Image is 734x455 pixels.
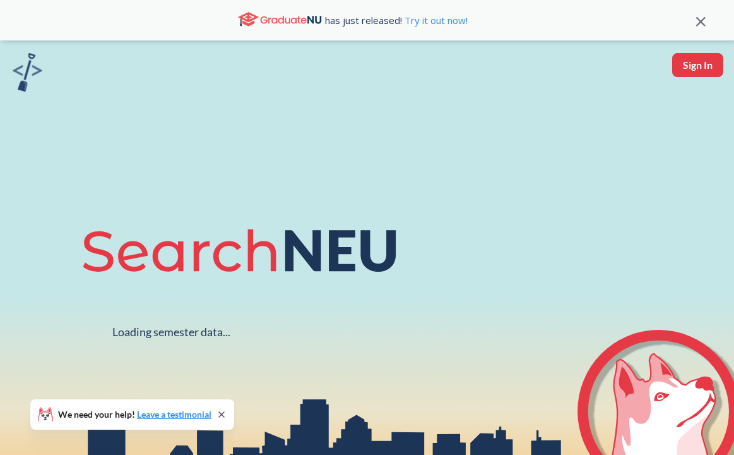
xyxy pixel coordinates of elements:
img: sandbox logo [13,53,42,92]
a: Try it out now! [402,14,468,27]
button: Sign In [672,53,723,77]
a: Leave a testimonial [137,409,211,420]
div: Loading semester data... [112,325,230,339]
a: sandbox logo [13,53,42,95]
span: We need your help! [58,410,211,419]
span: has just released! [325,13,468,27]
